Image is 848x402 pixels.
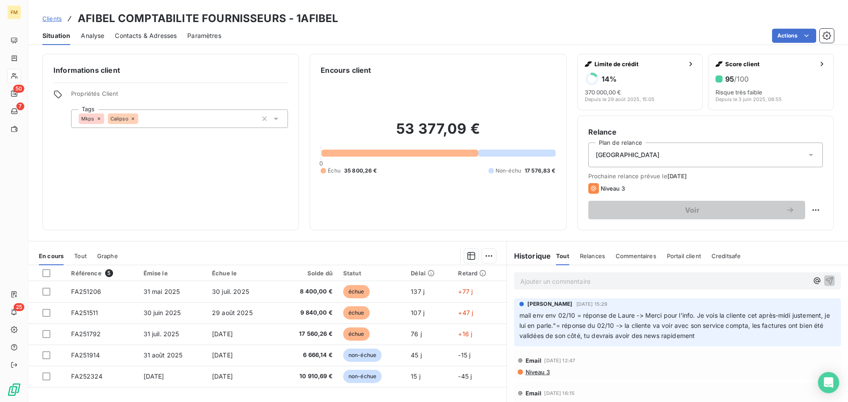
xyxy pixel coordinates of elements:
[458,270,501,277] div: Retard
[588,173,823,180] span: Prochaine relance prévue le
[594,60,684,68] span: Limite de crédit
[283,372,333,381] span: 10 910,69 €
[144,372,164,380] span: [DATE]
[212,288,249,295] span: 30 juil. 2025
[74,252,87,259] span: Tout
[283,330,333,338] span: 17 560,26 €
[544,358,575,363] span: [DATE] 12:47
[458,309,473,316] span: +47 j
[588,127,823,137] h6: Relance
[343,270,400,277] div: Statut
[105,269,113,277] span: 5
[818,372,839,393] div: Open Intercom Messenger
[212,351,233,359] span: [DATE]
[715,89,762,96] span: Risque très faible
[343,370,382,383] span: non-échue
[525,167,556,175] span: 17 576,83 €
[411,330,422,338] span: 76 j
[53,65,288,75] h6: Informations client
[507,251,551,261] h6: Historique
[78,11,338,26] h3: AFIBEL COMPTABILITE FOURNISSEURS - 1AFIBEL
[599,207,786,214] span: Voir
[283,308,333,317] span: 9 840,00 €
[71,269,132,277] div: Référence
[708,54,834,110] button: Score client95/100Risque très faibleDepuis le 3 juin 2025, 08:55
[544,391,575,396] span: [DATE] 16:15
[283,270,333,277] div: Solde dû
[556,252,569,259] span: Tout
[144,351,183,359] span: 31 août 2025
[144,270,201,277] div: Émise le
[527,300,573,308] span: [PERSON_NAME]
[725,60,815,68] span: Score client
[212,270,272,277] div: Échue le
[411,309,424,316] span: 107 j
[71,372,102,380] span: FA252324
[734,75,749,83] span: /100
[71,288,101,295] span: FA251206
[411,372,420,380] span: 15 j
[283,351,333,360] span: 6 666,14 €
[13,85,24,93] span: 50
[81,116,95,121] span: Mkps
[458,288,473,295] span: +77 j
[344,167,377,175] span: 35 800,26 €
[343,327,370,341] span: échue
[519,312,832,339] span: mail env env 02/10 = réponse de Laure -> Merci pour l'info. Je vois la cliente cet après-midi jus...
[14,303,24,311] span: 25
[328,167,341,175] span: Échu
[144,288,180,295] span: 31 mai 2025
[496,167,521,175] span: Non-échu
[321,120,555,147] h2: 53 377,09 €
[585,89,621,96] span: 370 000,00 €
[187,31,221,40] span: Paramètres
[319,160,323,167] span: 0
[725,75,749,83] h6: 95
[343,285,370,298] span: échue
[71,330,101,338] span: FA251792
[42,14,62,23] a: Clients
[321,65,371,75] h6: Encours client
[772,29,816,43] button: Actions
[601,185,625,192] span: Niveau 3
[458,372,472,380] span: -45 j
[526,357,542,364] span: Email
[343,306,370,319] span: échue
[667,173,687,180] span: [DATE]
[39,252,64,259] span: En cours
[712,252,741,259] span: Creditsafe
[580,252,605,259] span: Relances
[616,252,656,259] span: Commentaires
[577,54,703,110] button: Limite de crédit14%370 000,00 €Depuis le 29 août 2025, 15:05
[110,116,129,121] span: Calipso
[212,330,233,338] span: [DATE]
[715,97,782,102] span: Depuis le 3 juin 2025, 08:55
[458,351,470,359] span: -15 j
[411,351,422,359] span: 45 j
[526,390,542,397] span: Email
[115,31,177,40] span: Contacts & Adresses
[411,288,424,295] span: 137 j
[144,330,179,338] span: 31 juil. 2025
[81,31,104,40] span: Analyse
[667,252,701,259] span: Portail client
[588,201,805,219] button: Voir
[71,309,98,316] span: FA251511
[458,330,472,338] span: +16 j
[7,383,21,397] img: Logo LeanPay
[283,287,333,296] span: 8 400,00 €
[596,150,660,159] span: [GEOGRAPHIC_DATA]
[576,301,608,307] span: [DATE] 15:29
[42,31,70,40] span: Situation
[212,309,253,316] span: 29 août 2025
[16,102,24,110] span: 7
[212,372,233,380] span: [DATE]
[7,5,21,19] div: FM
[144,309,181,316] span: 30 juin 2025
[71,90,288,102] span: Propriétés Client
[97,252,118,259] span: Graphe
[602,75,617,83] h6: 14 %
[42,15,62,22] span: Clients
[411,270,447,277] div: Délai
[525,368,550,376] span: Niveau 3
